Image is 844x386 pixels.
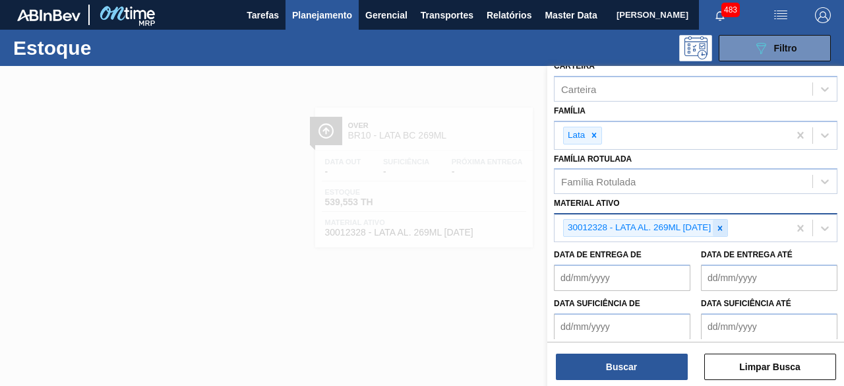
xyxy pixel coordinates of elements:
[561,83,596,94] div: Carteira
[561,176,636,187] div: Família Rotulada
[564,220,713,236] div: 30012328 - LATA AL. 269ML [DATE]
[292,7,352,23] span: Planejamento
[554,250,642,259] label: Data de Entrega de
[487,7,531,23] span: Relatórios
[679,35,712,61] div: Pogramando: nenhum usuário selecionado
[554,61,595,71] label: Carteira
[554,313,690,340] input: dd/mm/yyyy
[554,154,632,164] label: Família Rotulada
[701,299,791,308] label: Data suficiência até
[701,265,837,291] input: dd/mm/yyyy
[554,299,640,308] label: Data suficiência de
[701,250,793,259] label: Data de Entrega até
[699,6,741,24] button: Notificações
[554,106,586,115] label: Família
[701,313,837,340] input: dd/mm/yyyy
[773,7,789,23] img: userActions
[421,7,473,23] span: Transportes
[247,7,279,23] span: Tarefas
[365,7,407,23] span: Gerencial
[774,43,797,53] span: Filtro
[721,3,740,17] span: 483
[13,40,195,55] h1: Estoque
[554,199,620,208] label: Material ativo
[554,265,690,291] input: dd/mm/yyyy
[815,7,831,23] img: Logout
[17,9,80,21] img: TNhmsLtSVTkK8tSr43FrP2fwEKptu5GPRR3wAAAABJRU5ErkJggg==
[564,127,587,144] div: Lata
[719,35,831,61] button: Filtro
[545,7,597,23] span: Master Data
